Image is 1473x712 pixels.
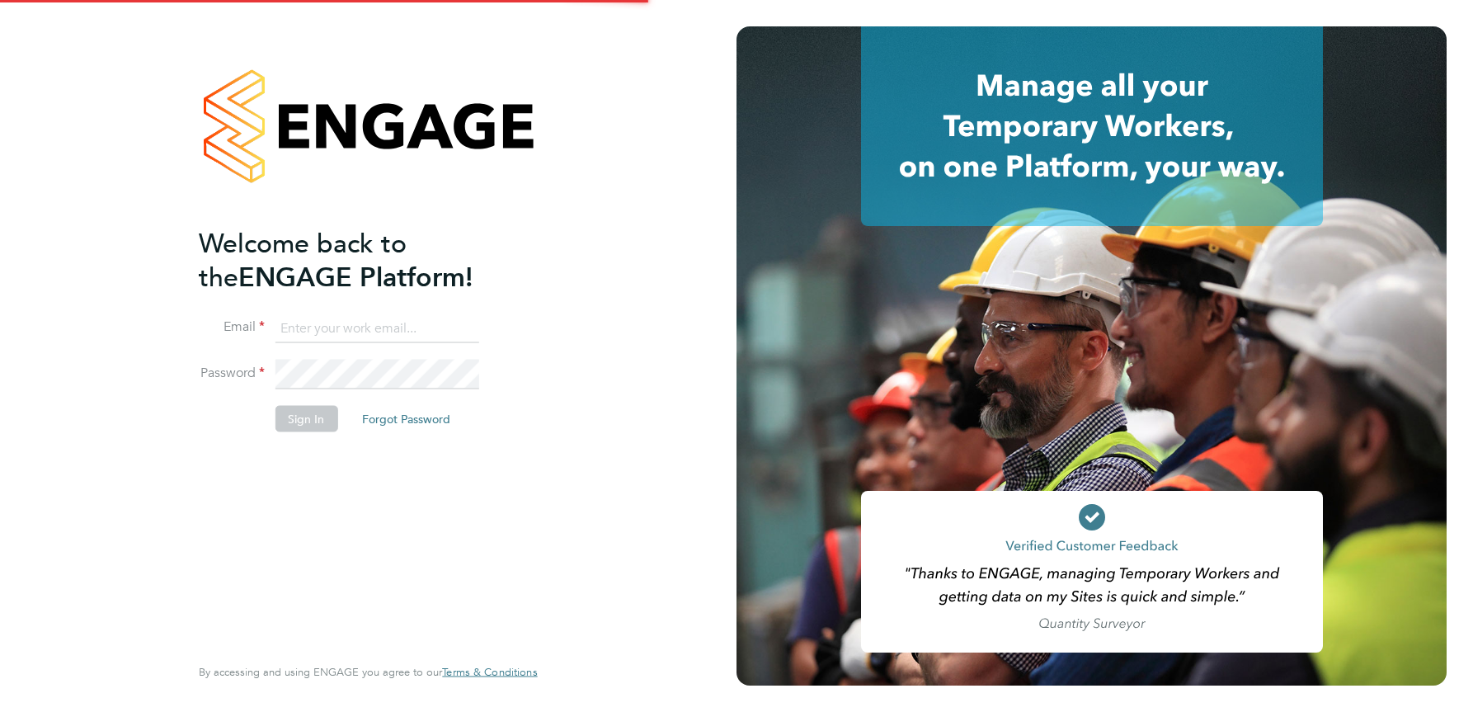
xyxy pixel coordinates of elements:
[199,318,265,336] label: Email
[275,406,337,432] button: Sign In
[199,227,407,293] span: Welcome back to the
[199,365,265,382] label: Password
[442,665,537,679] span: Terms & Conditions
[349,406,464,432] button: Forgot Password
[442,666,537,679] a: Terms & Conditions
[199,226,520,294] h2: ENGAGE Platform!
[199,665,537,679] span: By accessing and using ENGAGE you agree to our
[275,314,478,343] input: Enter your work email...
